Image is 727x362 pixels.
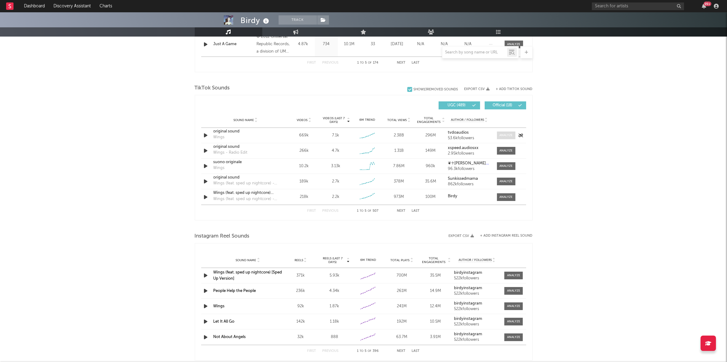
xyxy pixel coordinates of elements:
[416,116,441,124] span: Total Engagements
[390,258,409,262] span: Total Plays
[236,258,256,262] span: Sound Name
[307,61,316,65] button: First
[285,334,316,340] div: 32k
[448,167,491,171] div: 96.3k followers
[213,196,278,202] div: Wings (feat. sped up nightcore) - Sped Up Version
[442,50,507,55] input: Search by song name or URL
[332,194,339,200] div: 2.2k
[213,335,246,339] a: Not About Angels
[290,179,319,185] div: 189k
[397,349,406,353] button: Next
[420,257,447,264] span: Total Engagements
[256,33,290,55] div: © 2012 Universal Republic Records, a division of UMG Recordings, Inc.
[332,132,339,139] div: 7.1k
[416,132,445,139] div: 296M
[416,148,445,154] div: 149M
[385,132,413,139] div: 2.38B
[386,288,417,294] div: 261M
[368,210,372,212] span: of
[459,258,492,262] span: Author / Followers
[195,233,250,240] span: Instagram Reel Sounds
[351,59,385,67] div: 1 5 174
[285,303,316,309] div: 92k
[448,136,491,140] div: 53.6k followers
[434,41,455,47] div: N/A
[195,85,230,92] span: TikTok Sounds
[319,319,350,325] div: 1.18k
[448,194,491,199] a: Birdy
[416,194,445,200] div: 100M
[213,128,278,135] a: original sound
[319,303,350,309] div: 1.87k
[397,61,406,65] button: Next
[279,15,317,25] button: Track
[285,319,316,325] div: 142k
[385,148,413,154] div: 1.31B
[454,322,500,327] div: 522k followers
[295,258,303,262] span: Reels
[307,209,316,213] button: First
[297,118,308,122] span: Videos
[285,288,316,294] div: 236k
[293,41,313,47] div: 4.87k
[285,273,316,279] div: 371k
[213,289,256,293] a: People Help the People
[386,303,417,309] div: 241M
[592,2,684,10] input: Search for artists
[448,146,491,150] a: xspeed.audiosxx
[454,301,482,305] strong: birdyinstagram
[290,163,319,169] div: 10.2k
[213,134,225,140] div: Wings
[362,41,384,47] div: 33
[368,61,372,64] span: of
[385,163,413,169] div: 7.86M
[420,288,451,294] div: 14.9M
[439,101,480,109] button: UGC(489)
[702,4,706,9] button: 99+
[213,41,254,47] a: Just A Game
[319,288,350,294] div: 4.34k
[454,332,500,336] a: birdyinstagram
[485,101,526,109] button: Official(18)
[397,209,406,213] button: Next
[454,271,482,275] strong: birdyinstagram
[322,61,339,65] button: Previous
[454,286,482,290] strong: birdyinstagram
[448,161,491,166] a: ❦♱[PERSON_NAME]♱❦(❀╹◡╹)
[385,194,413,200] div: 973M
[448,161,506,165] strong: ❦♱[PERSON_NAME]♱❦(❀╹◡╹)
[368,350,371,352] span: of
[454,286,500,290] a: birdyinstagram
[448,131,491,135] a: tvdoaudios
[213,144,278,150] a: original sound
[704,2,711,6] div: 99 +
[448,182,491,187] div: 862k followers
[213,165,225,171] div: Wings
[322,209,339,213] button: Previous
[420,319,451,325] div: 10.5M
[331,163,340,169] div: 3.13k
[322,349,339,353] button: Previous
[496,88,533,91] button: + Add TikTok Sound
[386,273,417,279] div: 700M
[420,334,451,340] div: 3.91M
[332,179,339,185] div: 2.7k
[319,273,350,279] div: 5.93k
[360,61,364,64] span: to
[454,301,500,306] a: birdyinstagram
[321,116,346,124] span: Videos (last 7 days)
[213,320,235,324] a: Let It All Go
[213,180,278,187] div: Wings (feat. sped up nightcore) - Sped Up Version
[213,175,278,181] div: original sound
[454,292,500,296] div: 522k followers
[489,104,517,107] span: Official ( 18 )
[213,159,278,165] a: suono originale
[316,41,336,47] div: 734
[386,319,417,325] div: 192M
[386,334,417,340] div: 63.7M
[454,317,500,321] a: birdyinstagram
[454,317,482,321] strong: birdyinstagram
[213,190,278,196] div: Wings (feat. sped up nightcore) [Sped Up Version]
